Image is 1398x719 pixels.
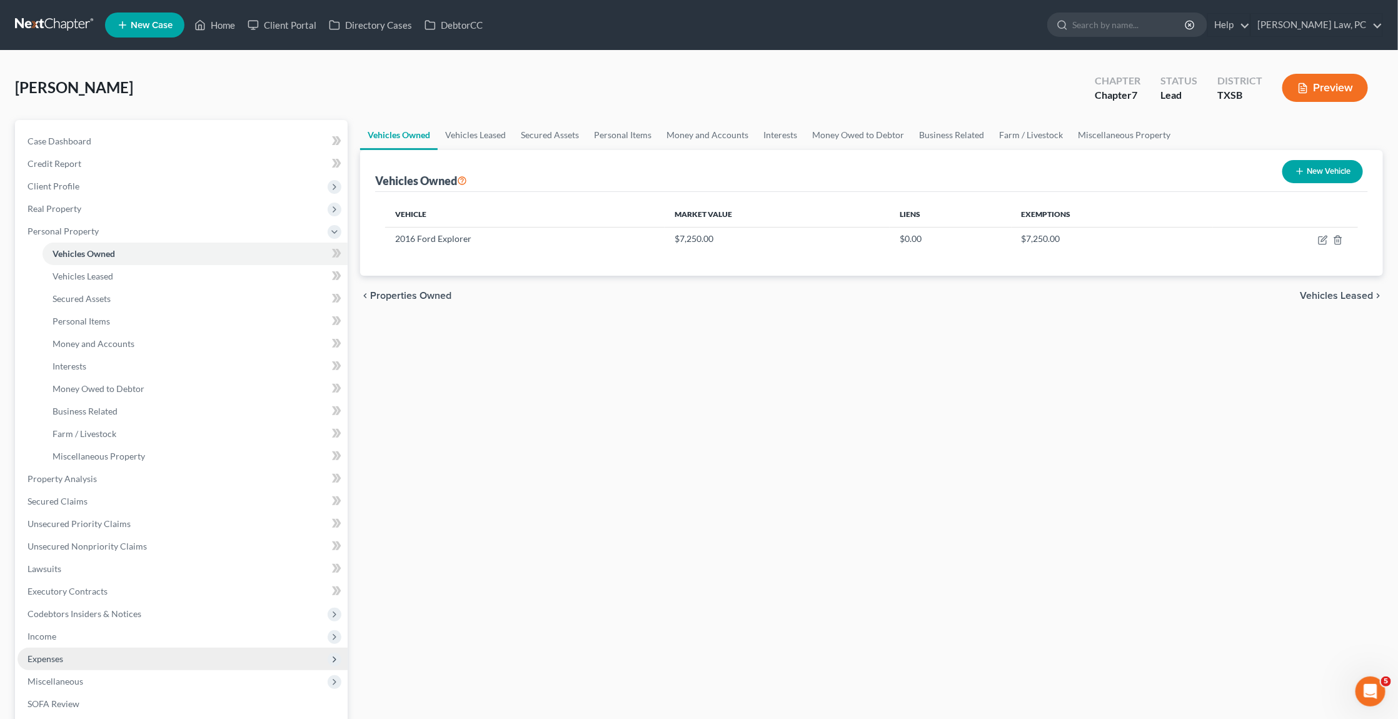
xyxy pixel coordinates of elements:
span: Money Owed to Debtor [53,383,144,394]
a: Credit Report [18,153,348,175]
span: Interests [53,361,86,371]
a: Vehicles Owned [360,120,438,150]
div: Chapter [1095,74,1140,88]
a: Home [188,14,241,36]
a: Money Owed to Debtor [805,120,912,150]
a: Unsecured Nonpriority Claims [18,535,348,558]
a: Secured Assets [43,288,348,310]
a: Case Dashboard [18,130,348,153]
span: Codebtors Insiders & Notices [28,608,141,619]
span: Farm / Livestock [53,428,116,439]
span: Business Related [53,406,118,416]
div: Vehicles Owned [375,173,467,188]
a: Vehicles Leased [438,120,513,150]
iframe: Intercom live chat [1355,676,1385,706]
span: Money and Accounts [53,338,134,349]
span: Real Property [28,203,81,214]
a: DebtorCC [418,14,489,36]
span: Miscellaneous Property [53,451,145,461]
a: Lawsuits [18,558,348,580]
td: $7,250.00 [1012,227,1213,251]
a: Secured Claims [18,490,348,513]
a: Secured Assets [513,120,586,150]
a: Personal Items [586,120,659,150]
a: Vehicles Leased [43,265,348,288]
span: New Case [131,21,173,30]
a: Business Related [43,400,348,423]
span: Properties Owned [370,291,451,301]
a: [PERSON_NAME] Law, PC [1251,14,1382,36]
span: Unsecured Priority Claims [28,518,131,529]
span: Unsecured Nonpriority Claims [28,541,147,551]
span: Property Analysis [28,473,97,484]
button: Vehicles Leased chevron_right [1300,291,1383,301]
span: 5 [1381,676,1391,686]
div: TXSB [1217,88,1262,103]
a: Help [1208,14,1250,36]
span: SOFA Review [28,698,79,709]
span: Expenses [28,653,63,664]
i: chevron_right [1373,291,1383,301]
span: Secured Assets [53,293,111,304]
span: Secured Claims [28,496,88,506]
a: Farm / Livestock [43,423,348,445]
a: Money Owed to Debtor [43,378,348,400]
a: Interests [756,120,805,150]
span: Vehicles Leased [1300,291,1373,301]
div: Status [1160,74,1197,88]
span: Client Profile [28,181,79,191]
div: Lead [1160,88,1197,103]
th: Exemptions [1012,202,1213,227]
a: Directory Cases [323,14,418,36]
span: Vehicles Leased [53,271,113,281]
input: Search by name... [1072,13,1187,36]
td: $7,250.00 [665,227,890,251]
a: Miscellaneous Property [1070,120,1178,150]
a: Money and Accounts [43,333,348,355]
span: Personal Property [28,226,99,236]
th: Vehicle [385,202,665,227]
a: SOFA Review [18,693,348,715]
a: Unsecured Priority Claims [18,513,348,535]
button: Preview [1282,74,1368,102]
span: Case Dashboard [28,136,91,146]
th: Market Value [665,202,890,227]
i: chevron_left [360,291,370,301]
td: $0.00 [890,227,1012,251]
button: chevron_left Properties Owned [360,291,451,301]
a: Personal Items [43,310,348,333]
a: Client Portal [241,14,323,36]
span: 7 [1132,89,1137,101]
span: Income [28,631,56,641]
span: Miscellaneous [28,676,83,686]
span: Credit Report [28,158,81,169]
a: Property Analysis [18,468,348,490]
span: Lawsuits [28,563,61,574]
div: District [1217,74,1262,88]
th: Liens [890,202,1012,227]
a: Executory Contracts [18,580,348,603]
div: Chapter [1095,88,1140,103]
a: Vehicles Owned [43,243,348,265]
a: Interests [43,355,348,378]
a: Farm / Livestock [992,120,1070,150]
span: Personal Items [53,316,110,326]
a: Business Related [912,120,992,150]
button: New Vehicle [1282,160,1363,183]
td: 2016 Ford Explorer [385,227,665,251]
span: Executory Contracts [28,586,108,596]
a: Miscellaneous Property [43,445,348,468]
span: Vehicles Owned [53,248,115,259]
span: [PERSON_NAME] [15,78,133,96]
a: Money and Accounts [659,120,756,150]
